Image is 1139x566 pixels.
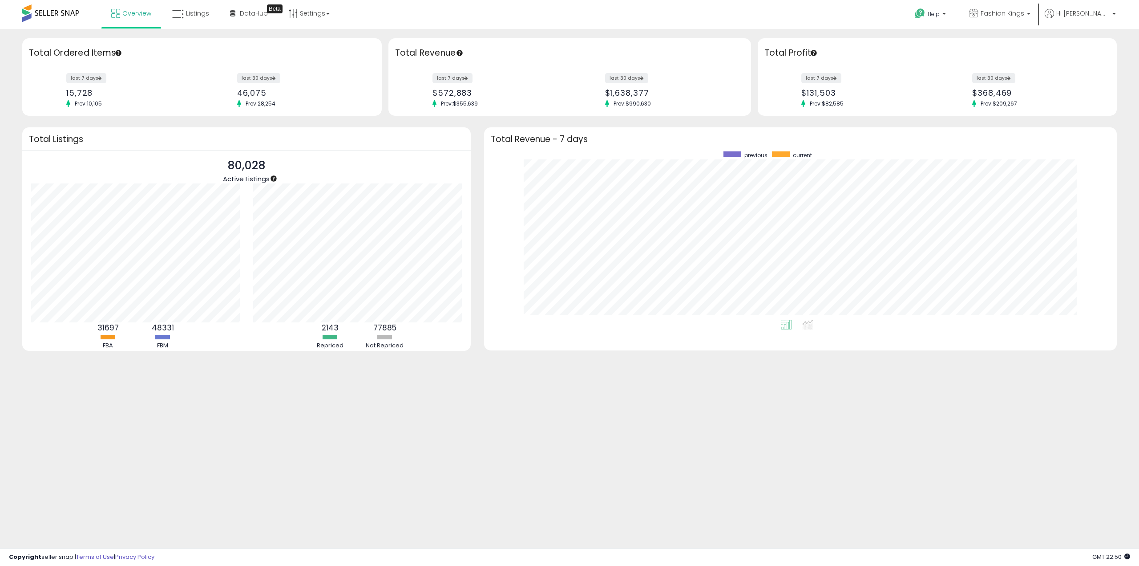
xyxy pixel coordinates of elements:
[122,9,151,18] span: Overview
[914,8,925,19] i: Get Help
[70,100,106,107] span: Prev: 10,105
[1045,9,1116,29] a: Hi [PERSON_NAME]
[240,9,268,18] span: DataHub
[456,49,464,57] div: Tooltip anchor
[322,322,339,333] b: 2143
[66,88,195,98] div: 15,728
[908,1,955,29] a: Help
[81,342,135,350] div: FBA
[237,73,280,83] label: last 30 days
[928,10,940,18] span: Help
[223,157,270,174] p: 80,028
[29,136,464,143] h3: Total Listings
[237,88,366,98] div: 46,075
[609,100,655,107] span: Prev: $990,630
[976,100,1022,107] span: Prev: $209,267
[114,49,122,57] div: Tooltip anchor
[395,47,744,59] h3: Total Revenue
[223,174,270,183] span: Active Listings
[358,342,412,350] div: Not Repriced
[810,49,818,57] div: Tooltip anchor
[432,88,563,98] div: $572,883
[801,88,930,98] div: $131,503
[432,73,473,83] label: last 7 days
[436,100,482,107] span: Prev: $355,639
[267,4,283,13] div: Tooltip anchor
[373,322,396,333] b: 77885
[491,136,1111,143] h3: Total Revenue - 7 days
[981,9,1024,18] span: Fashion Kings
[152,322,174,333] b: 48331
[29,47,375,59] h3: Total Ordered Items
[764,47,1111,59] h3: Total Profit
[66,73,106,83] label: last 7 days
[972,88,1101,98] div: $368,469
[805,100,848,107] span: Prev: $82,585
[186,9,209,18] span: Listings
[241,100,280,107] span: Prev: 28,254
[972,73,1015,83] label: last 30 days
[1056,9,1110,18] span: Hi [PERSON_NAME]
[605,73,648,83] label: last 30 days
[793,151,812,159] span: current
[136,342,190,350] div: FBM
[97,322,119,333] b: 31697
[801,73,841,83] label: last 7 days
[303,342,357,350] div: Repriced
[270,175,278,183] div: Tooltip anchor
[744,151,767,159] span: previous
[605,88,735,98] div: $1,638,377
